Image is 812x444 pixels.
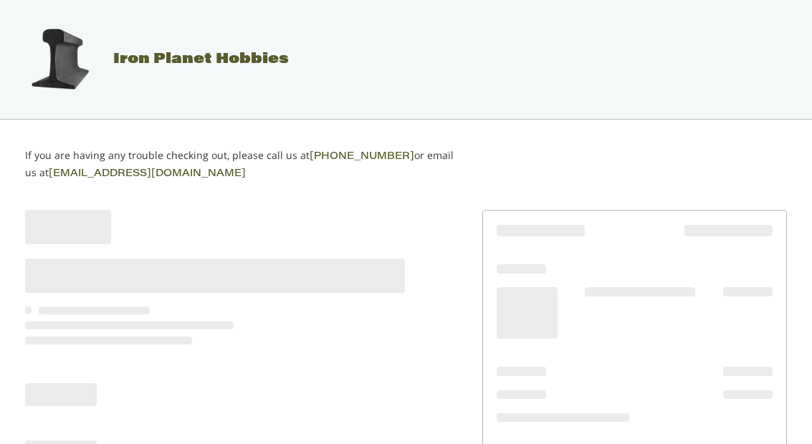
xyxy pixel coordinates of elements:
[113,52,289,67] span: Iron Planet Hobbies
[9,52,289,67] a: Iron Planet Hobbies
[25,148,461,182] p: If you are having any trouble checking out, please call us at or email us at
[24,24,95,95] img: Iron Planet Hobbies
[310,152,414,162] a: [PHONE_NUMBER]
[49,169,246,179] a: [EMAIL_ADDRESS][DOMAIN_NAME]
